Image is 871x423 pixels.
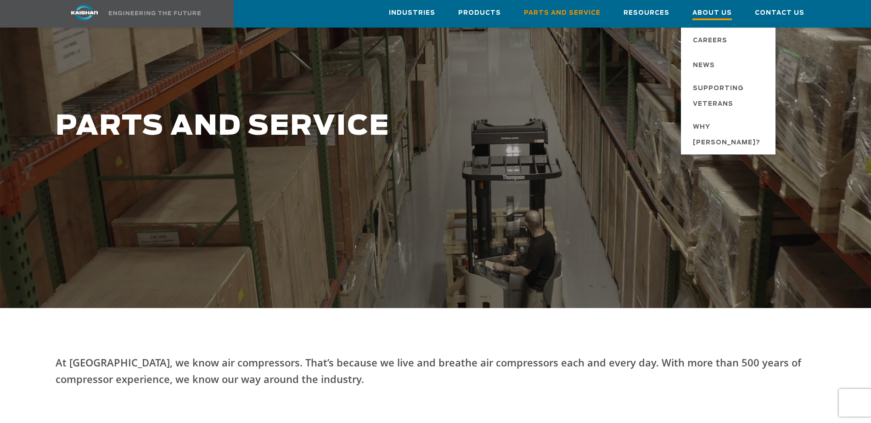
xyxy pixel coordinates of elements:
[109,11,201,15] img: Engineering the future
[684,28,775,52] a: Careers
[524,0,601,25] a: Parts and Service
[624,8,669,18] span: Resources
[389,8,435,18] span: Industries
[56,111,687,142] h1: PARTS AND SERVICE
[693,33,727,49] span: Careers
[458,8,501,18] span: Products
[755,8,804,18] span: Contact Us
[56,354,816,387] p: At [GEOGRAPHIC_DATA], we know air compressors. That’s because we live and breathe air compressors...
[693,81,766,112] span: Supporting Veterans
[692,8,732,20] span: About Us
[684,52,775,77] a: News
[524,8,601,18] span: Parts and Service
[684,77,775,116] a: Supporting Veterans
[755,0,804,25] a: Contact Us
[389,0,435,25] a: Industries
[692,0,732,27] a: About Us
[684,116,775,154] a: Why [PERSON_NAME]?
[693,120,766,151] span: Why [PERSON_NAME]?
[458,0,501,25] a: Products
[624,0,669,25] a: Resources
[693,58,715,74] span: News
[50,5,119,21] img: kaishan logo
